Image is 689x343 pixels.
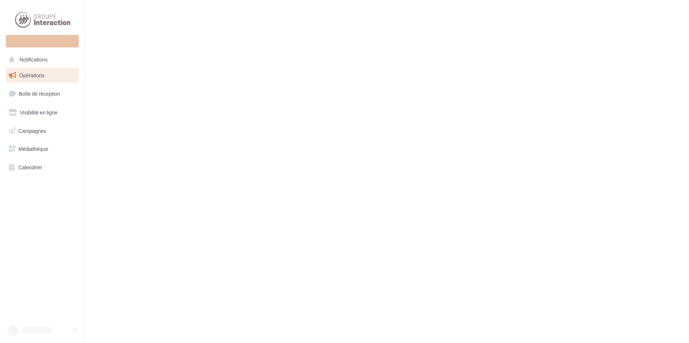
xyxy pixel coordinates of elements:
a: Visibilité en ligne [4,105,80,120]
span: Boîte de réception [19,91,60,97]
span: Calendrier [18,164,42,170]
span: Opérations [19,72,44,78]
span: Médiathèque [18,146,48,152]
div: Nouvelle campagne [6,35,79,47]
a: Calendrier [4,160,80,175]
a: Médiathèque [4,141,80,157]
span: Visibilité en ligne [20,109,57,116]
a: Campagnes [4,123,80,139]
a: Opérations [4,68,80,83]
span: Campagnes [18,127,46,134]
a: Boîte de réception [4,86,80,102]
span: Notifications [20,57,47,63]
